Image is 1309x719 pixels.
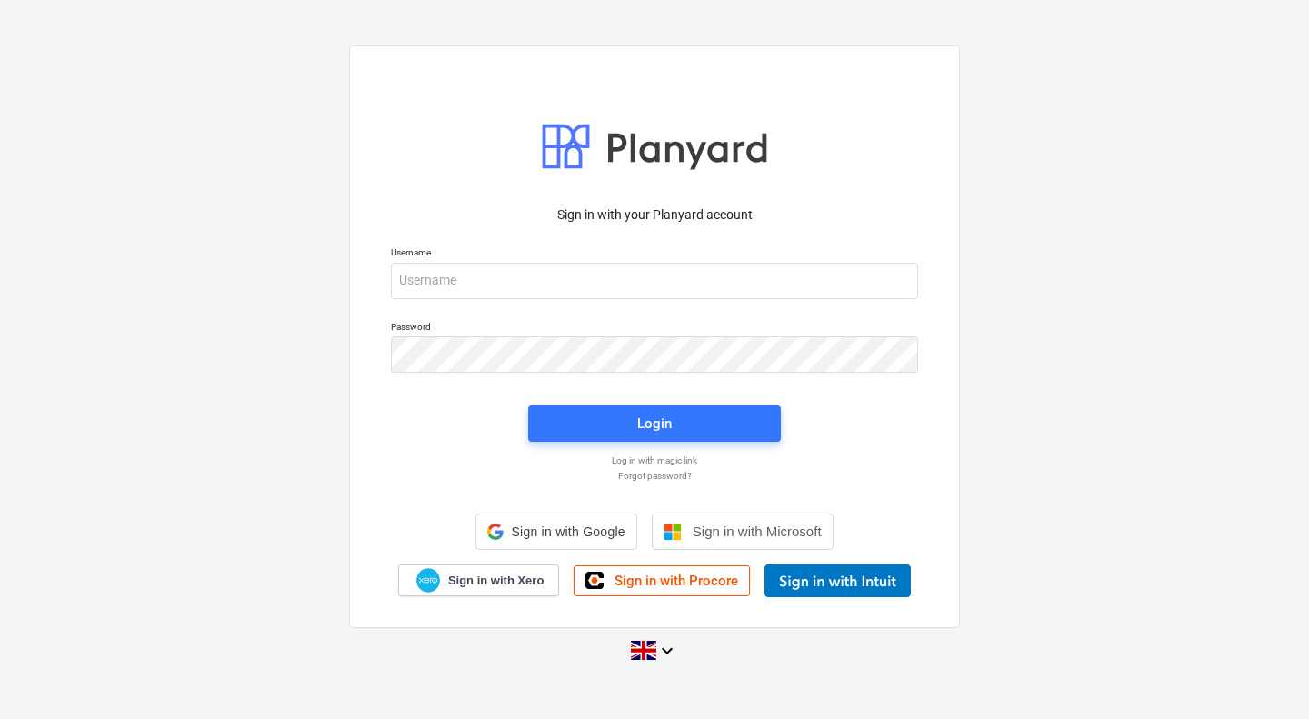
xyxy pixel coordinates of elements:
[416,568,440,593] img: Xero logo
[398,564,560,596] a: Sign in with Xero
[528,405,781,442] button: Login
[637,412,672,435] div: Login
[391,246,918,262] p: Username
[615,573,738,589] span: Sign in with Procore
[391,263,918,299] input: Username
[475,514,636,550] div: Sign in with Google
[448,573,544,589] span: Sign in with Xero
[382,470,927,482] a: Forgot password?
[382,454,927,466] a: Log in with magic link
[656,640,678,662] i: keyboard_arrow_down
[664,523,682,541] img: Microsoft logo
[693,524,822,539] span: Sign in with Microsoft
[391,321,918,336] p: Password
[574,565,750,596] a: Sign in with Procore
[391,205,918,225] p: Sign in with your Planyard account
[511,524,625,539] span: Sign in with Google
